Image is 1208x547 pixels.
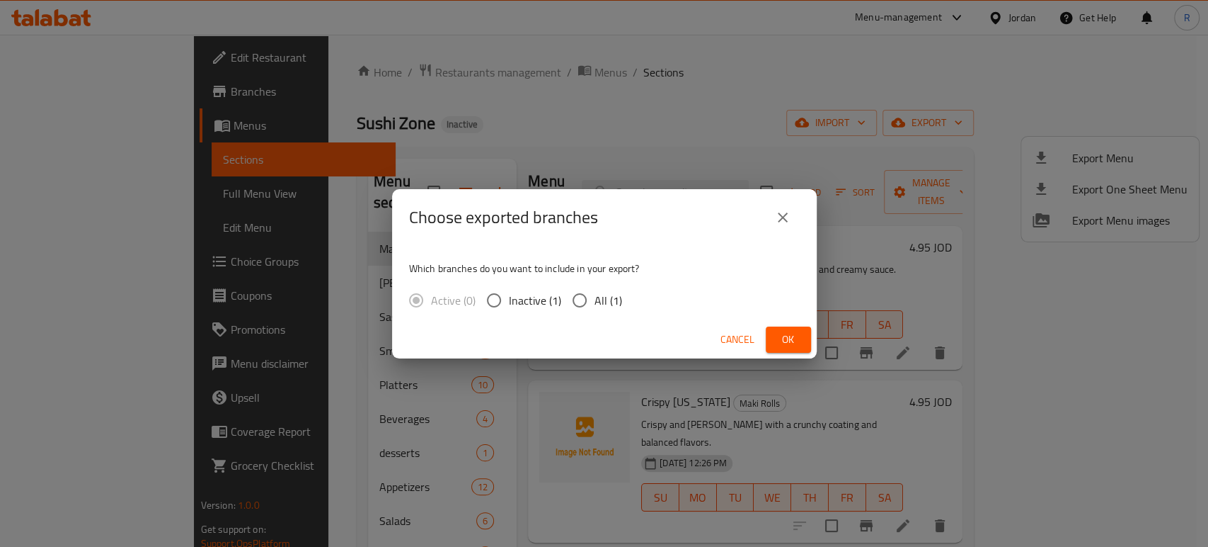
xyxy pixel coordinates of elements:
button: Ok [766,327,811,353]
span: Active (0) [431,292,476,309]
span: Inactive (1) [509,292,561,309]
span: Ok [777,331,800,349]
button: close [766,201,800,235]
span: All (1) [594,292,622,309]
button: Cancel [715,327,760,353]
span: Cancel [720,331,754,349]
h2: Choose exported branches [409,206,598,229]
p: Which branches do you want to include in your export? [409,261,800,276]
